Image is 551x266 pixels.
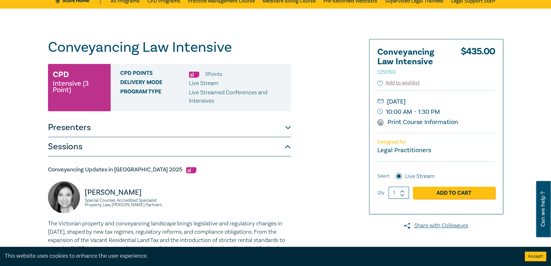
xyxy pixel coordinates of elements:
div: This website uses cookies to enhance the user experience. [5,252,515,260]
button: Accept cookies [525,252,546,261]
a: Print Course Information [377,118,458,126]
small: I25050 [377,68,396,76]
h2: Conveyancing Law Intensive [377,47,448,76]
input: 1 [389,187,409,199]
small: Special Counsel, Accredited Specialist Property Law, [PERSON_NAME] Partners [85,198,166,207]
span: Live Stream [189,80,218,87]
h3: CPD [53,69,69,80]
img: Victoria Agahi [48,181,80,213]
label: Live Stream [405,172,435,181]
p: Designed for [377,139,495,145]
span: CPD Points [120,70,189,78]
small: 10:00 AM - 1:30 PM [377,107,495,117]
h1: Conveyancing Law Intensive [48,39,291,56]
span: Program type [120,89,189,105]
a: Share with Colleagues [369,222,503,230]
img: Substantive Law [186,167,196,173]
div: $ 435.00 [461,47,495,79]
small: Intensive (3 Point) [53,80,106,93]
small: [DATE] [377,97,495,107]
p: Live Streamed Conferences and Intensives [189,89,286,105]
button: Add to wishlist [377,79,420,87]
img: Substantive Law [189,72,199,78]
button: Presenters [48,118,291,137]
button: Sessions [48,137,291,156]
a: Add to Cart [413,187,495,199]
li: 3 Point s [205,70,222,78]
span: Select: [377,173,390,180]
span: Delivery Mode [120,79,189,88]
small: Legal Practitioners [377,146,431,154]
label: Qty [377,189,384,196]
span: Can we help ? [540,185,546,233]
p: The Victorian property and conveyancing landscape brings legislative and regulatory changes in [D... [48,220,291,261]
h5: Conveyancing Updates in [GEOGRAPHIC_DATA] 2025 [48,166,291,174]
p: [PERSON_NAME] [85,187,166,198]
